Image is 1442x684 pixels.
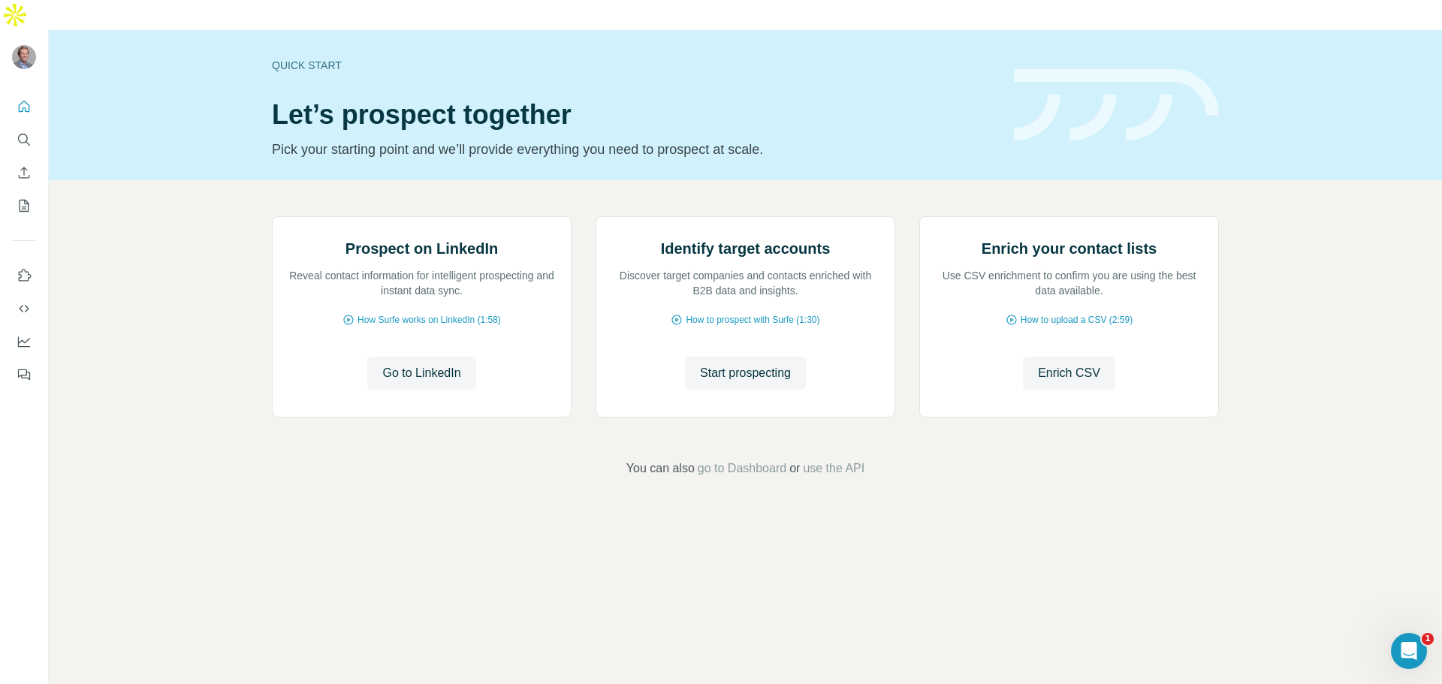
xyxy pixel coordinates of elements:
[935,268,1203,298] p: Use CSV enrichment to confirm you are using the best data available.
[12,361,36,388] button: Feedback
[698,460,786,478] button: go to Dashboard
[272,139,996,160] p: Pick your starting point and we’ll provide everything you need to prospect at scale.
[661,238,831,259] h2: Identify target accounts
[1023,357,1115,390] button: Enrich CSV
[12,93,36,120] button: Quick start
[626,460,695,478] span: You can also
[789,460,800,478] span: or
[982,238,1157,259] h2: Enrich your contact lists
[12,159,36,186] button: Enrich CSV
[803,460,864,478] button: use the API
[12,45,36,69] img: Avatar
[357,313,501,327] span: How Surfe works on LinkedIn (1:58)
[12,262,36,289] button: Use Surfe on LinkedIn
[12,295,36,322] button: Use Surfe API
[685,357,806,390] button: Start prospecting
[272,100,996,130] h1: Let’s prospect together
[1021,313,1133,327] span: How to upload a CSV (2:59)
[686,313,819,327] span: How to prospect with Surfe (1:30)
[1391,633,1427,669] iframe: Intercom live chat
[288,268,556,298] p: Reveal contact information for intelligent prospecting and instant data sync.
[12,126,36,153] button: Search
[272,58,996,73] div: Quick start
[1038,364,1100,382] span: Enrich CSV
[1014,69,1219,142] img: banner
[611,268,879,298] p: Discover target companies and contacts enriched with B2B data and insights.
[1422,633,1434,645] span: 1
[12,328,36,355] button: Dashboard
[367,357,475,390] button: Go to LinkedIn
[345,238,498,259] h2: Prospect on LinkedIn
[700,364,791,382] span: Start prospecting
[382,364,460,382] span: Go to LinkedIn
[12,192,36,219] button: My lists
